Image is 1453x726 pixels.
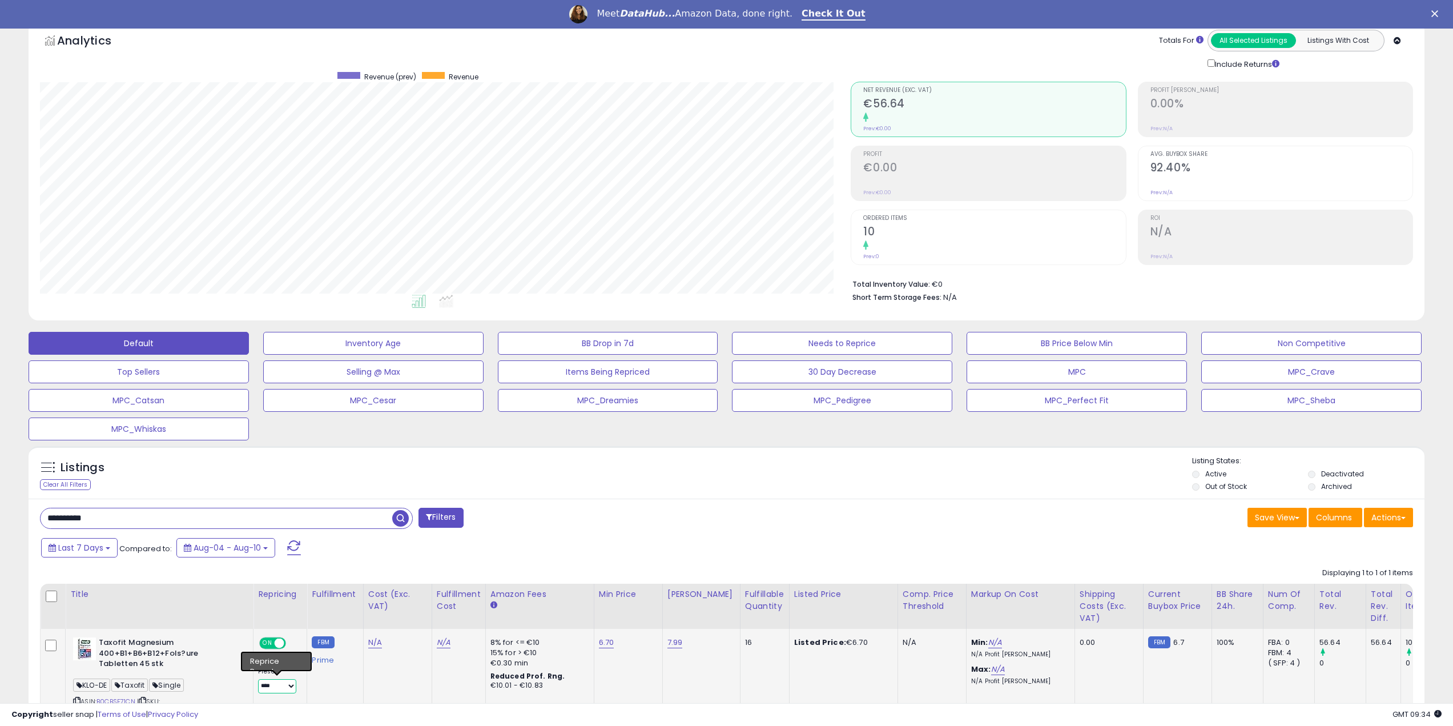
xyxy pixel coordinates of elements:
[437,588,481,612] div: Fulfillment Cost
[1150,225,1412,240] h2: N/A
[1150,189,1173,196] small: Prev: N/A
[119,543,172,554] span: Compared to:
[1217,588,1258,612] div: BB Share 24h.
[1148,636,1170,648] small: FBM
[40,479,91,490] div: Clear All Filters
[1201,332,1422,355] button: Non Competitive
[1319,637,1366,648] div: 56.64
[98,709,146,720] a: Terms of Use
[1211,33,1296,48] button: All Selected Listings
[1150,151,1412,158] span: Avg. Buybox Share
[1192,456,1424,467] p: Listing States:
[667,637,683,648] a: 7.99
[1247,508,1307,527] button: Save View
[1150,97,1412,113] h2: 0.00%
[1205,482,1247,491] label: Out of Stock
[368,588,427,612] div: Cost (Exc. VAT)
[971,664,991,675] b: Max:
[1371,588,1396,624] div: Total Rev. Diff.
[1080,637,1134,648] div: 0.00
[1268,648,1306,658] div: FBM: 4
[852,292,941,302] b: Short Term Storage Fees:
[1406,637,1452,648] div: 10
[57,33,134,51] h5: Analytics
[490,588,589,600] div: Amazon Fees
[1268,588,1310,612] div: Num of Comp.
[149,679,184,692] span: Single
[732,360,952,383] button: 30 Day Decrease
[863,161,1125,177] h2: €0.00
[368,637,382,648] a: N/A
[1268,637,1306,648] div: FBA: 0
[58,542,103,553] span: Last 7 Days
[1148,588,1207,612] div: Current Buybox Price
[1205,469,1226,479] label: Active
[732,389,952,412] button: MPC_Pedigree
[863,97,1125,113] h2: €56.64
[988,637,1002,648] a: N/A
[863,225,1125,240] h2: 10
[1321,482,1352,491] label: Archived
[490,671,565,681] b: Reduced Prof. Rng.
[41,538,118,557] button: Last 7 Days
[258,588,302,600] div: Repricing
[258,668,298,693] div: Preset:
[284,639,303,648] span: OFF
[794,637,846,648] b: Listed Price:
[1217,637,1254,648] div: 100%
[863,87,1125,94] span: Net Revenue (Exc. VAT)
[1080,588,1138,624] div: Shipping Costs (Exc. VAT)
[619,8,675,19] i: DataHub...
[966,584,1074,629] th: The percentage added to the cost of goods (COGS) that forms the calculator for Min & Max prices.
[490,600,497,611] small: Amazon Fees.
[263,360,484,383] button: Selling @ Max
[490,637,585,648] div: 8% for <= €10
[745,588,784,612] div: Fulfillable Quantity
[1150,125,1173,132] small: Prev: N/A
[29,360,249,383] button: Top Sellers
[29,332,249,355] button: Default
[732,332,952,355] button: Needs to Reprice
[967,389,1187,412] button: MPC_Perfect Fit
[1199,57,1293,70] div: Include Returns
[1295,33,1380,48] button: Listings With Cost
[745,637,780,648] div: 16
[263,332,484,355] button: Inventory Age
[1150,253,1173,260] small: Prev: N/A
[863,215,1125,222] span: Ordered Items
[29,418,249,440] button: MPC_Whiskas
[599,588,658,600] div: Min Price
[111,679,148,692] span: Taxofit
[903,637,957,648] div: N/A
[597,8,792,19] div: Meet Amazon Data, done right.
[569,5,587,23] img: Profile image for Georgie
[794,637,889,648] div: €6.70
[1309,508,1362,527] button: Columns
[1321,469,1364,479] label: Deactivated
[971,651,1066,659] p: N/A Profit [PERSON_NAME]
[1406,658,1452,668] div: 0
[1150,215,1412,222] span: ROI
[1392,709,1442,720] span: 2025-08-18 09:34 GMT
[312,651,354,665] div: Prime
[11,709,198,720] div: seller snap | |
[498,360,718,383] button: Items Being Repriced
[863,151,1125,158] span: Profit
[11,709,53,720] strong: Copyright
[1173,637,1184,648] span: 6.7
[148,709,198,720] a: Privacy Policy
[903,588,961,612] div: Comp. Price Threshold
[863,189,891,196] small: Prev: €0.00
[73,637,96,660] img: 41+E4ZP0MsL._SL40_.jpg
[943,292,957,303] span: N/A
[967,360,1187,383] button: MPC
[194,542,261,553] span: Aug-04 - Aug-10
[498,389,718,412] button: MPC_Dreamies
[437,637,450,648] a: N/A
[449,72,478,82] span: Revenue
[863,253,879,260] small: Prev: 0
[70,588,248,600] div: Title
[1316,512,1352,523] span: Columns
[852,279,930,289] b: Total Inventory Value:
[971,677,1066,685] p: N/A Profit [PERSON_NAME]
